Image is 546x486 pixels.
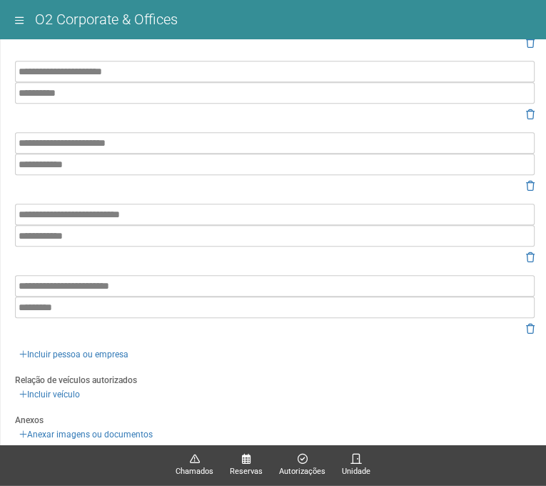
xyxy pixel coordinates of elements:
a: Unidade [342,453,370,478]
a: Incluir pessoa ou empresa [15,347,133,362]
i: Remover [526,109,535,119]
label: Anexos [15,414,44,427]
a: Anexar imagens ou documentos [15,427,157,442]
span: O2 Corporate & Offices [35,11,178,28]
span: Chamados [176,465,213,478]
a: Reservas [230,453,263,478]
i: Remover [526,324,535,334]
span: Autorizações [279,465,325,478]
i: Remover [526,181,535,191]
a: Incluir veículo [15,387,84,402]
span: Unidade [342,465,370,478]
a: Autorizações [279,453,325,478]
span: Reservas [230,465,263,478]
i: Remover [526,252,535,262]
label: Relação de veículos autorizados [15,374,137,387]
a: Chamados [176,453,213,478]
